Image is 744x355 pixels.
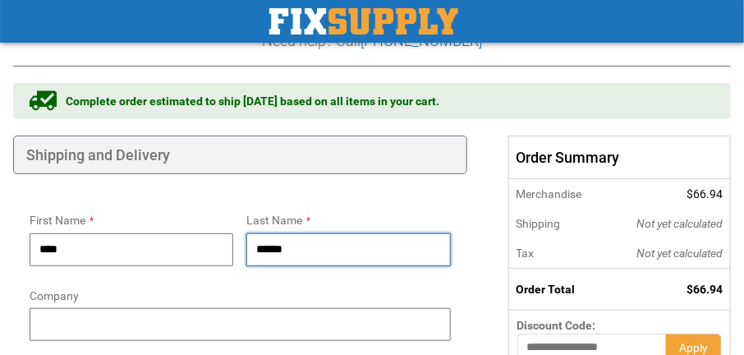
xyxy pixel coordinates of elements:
[508,136,731,180] span: Order Summary
[687,187,723,201] span: $66.94
[30,214,85,227] span: First Name
[636,217,723,230] span: Not yet calculated
[517,319,596,332] span: Discount Code:
[687,283,723,296] span: $66.94
[30,289,79,302] span: Company
[636,247,723,260] span: Not yet calculated
[517,217,561,230] span: Shipping
[508,238,607,269] th: Tax
[13,33,731,49] h3: Need help? Call
[679,341,708,354] span: Apply
[508,179,607,209] th: Merchandise
[517,283,576,296] strong: Order Total
[246,214,302,227] span: Last Name
[13,136,467,175] div: Shipping and Delivery
[269,8,458,35] img: Fix Industrial Supply
[269,8,458,35] a: store logo
[66,93,439,109] span: Complete order estimated to ship [DATE] based on all items in your cart.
